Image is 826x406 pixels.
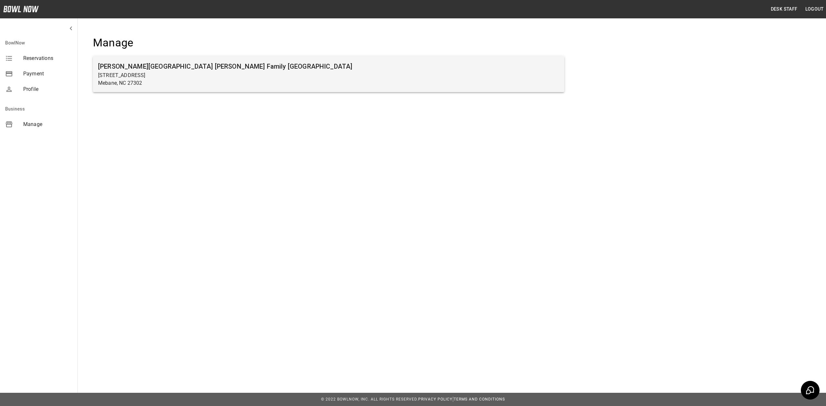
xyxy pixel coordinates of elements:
img: logo [3,6,39,12]
p: [STREET_ADDRESS] [98,72,559,79]
span: Manage [23,121,72,128]
h6: [PERSON_NAME][GEOGRAPHIC_DATA] [PERSON_NAME] Family [GEOGRAPHIC_DATA] [98,61,559,72]
span: Reservations [23,54,72,62]
button: Logout [803,3,826,15]
span: Payment [23,70,72,78]
p: Mebane, NC 27302 [98,79,559,87]
a: Privacy Policy [418,397,452,401]
span: Profile [23,85,72,93]
button: Desk Staff [768,3,800,15]
span: © 2022 BowlNow, Inc. All Rights Reserved. [321,397,418,401]
h4: Manage [93,36,564,50]
a: Terms and Conditions [454,397,505,401]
